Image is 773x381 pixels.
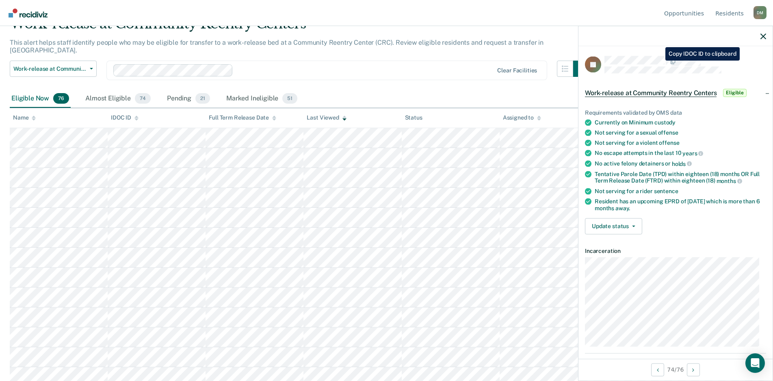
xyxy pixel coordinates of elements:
span: 74 [135,93,151,104]
span: 21 [195,93,210,104]
div: Not serving for a rider [595,187,766,194]
div: Work-release at Community Reentry Centers [10,15,589,39]
div: Not serving for a violent [595,139,766,146]
div: Resident has an upcoming EPRD of [DATE] which is more than 6 months [595,198,766,211]
button: Previous Opportunity [651,363,664,376]
div: Open Intercom Messenger [745,353,765,373]
img: Recidiviz [9,9,48,17]
button: Next Opportunity [687,363,700,376]
div: Full Term Release Date [209,114,276,121]
div: Last Viewed [307,114,346,121]
span: custody [654,119,676,126]
button: Update status [585,218,642,234]
p: This alert helps staff identify people who may be eligible for transfer to a work-release bed at ... [10,39,543,54]
span: years [682,150,703,157]
span: offense [659,139,679,146]
span: offense [658,129,678,136]
div: Tentative Parole Date (TPD) within eighteen (18) months OR Full Term Release Date (FTRD) within e... [595,170,766,184]
div: Name [13,114,36,121]
span: holds [672,160,692,167]
span: 51 [282,93,297,104]
div: 74 / 76 [578,359,773,380]
span: away. [615,205,630,211]
div: IDOC ID [111,114,139,121]
div: Currently on Minimum [595,119,766,126]
div: D M [754,6,767,19]
span: 76 [53,93,69,104]
span: sentence [654,187,678,194]
div: Almost Eligible [84,90,152,108]
div: Assigned to [503,114,541,121]
div: Eligible Now [10,90,71,108]
div: Clear facilities [497,67,537,74]
span: months [717,178,742,184]
div: No escape attempts in the last 10 [595,150,766,157]
span: Work-release at Community Reentry Centers [585,89,717,97]
button: Profile dropdown button [754,6,767,19]
span: Work-release at Community Reentry Centers [13,65,87,72]
div: Work-release at Community Reentry CentersEligible [578,80,773,106]
div: Status [405,114,422,121]
dt: Incarceration [585,247,766,254]
span: Eligible [723,89,746,97]
div: Marked Ineligible [225,90,299,108]
div: No active felony detainers or [595,160,766,167]
div: Not serving for a sexual [595,129,766,136]
div: Pending [165,90,212,108]
div: Requirements validated by OMS data [585,109,766,116]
